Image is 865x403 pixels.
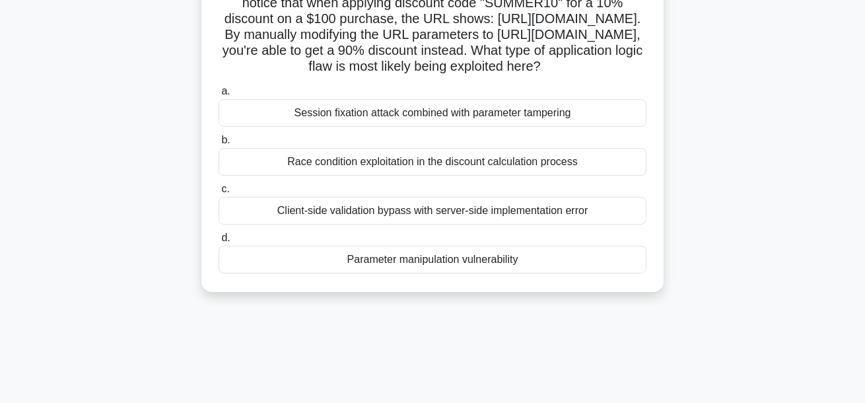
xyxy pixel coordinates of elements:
div: Parameter manipulation vulnerability [219,246,646,274]
span: c. [221,183,229,194]
span: a. [221,85,230,96]
div: Race condition exploitation in the discount calculation process [219,148,646,176]
span: b. [221,134,230,145]
span: d. [221,232,230,243]
div: Client-side validation bypass with server-side implementation error [219,197,646,225]
div: Session fixation attack combined with parameter tampering [219,99,646,127]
